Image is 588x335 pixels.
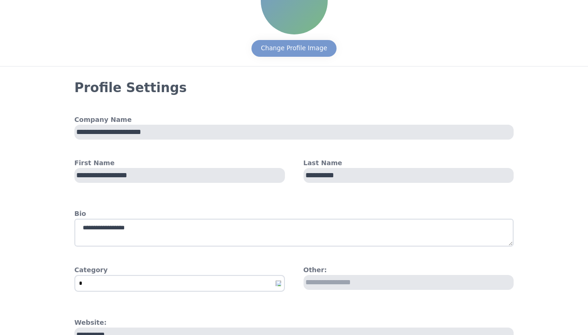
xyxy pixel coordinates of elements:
[74,158,285,168] h4: First Name
[304,265,514,275] h4: Other:
[74,80,514,96] h3: Profile Settings
[74,209,514,219] h4: Bio
[74,318,514,328] h4: Website:
[251,40,337,57] button: Change Profile Image
[304,158,514,168] h4: Last Name
[74,115,514,125] h4: Company Name
[261,44,327,53] div: Change Profile Image
[74,265,285,275] h4: Category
